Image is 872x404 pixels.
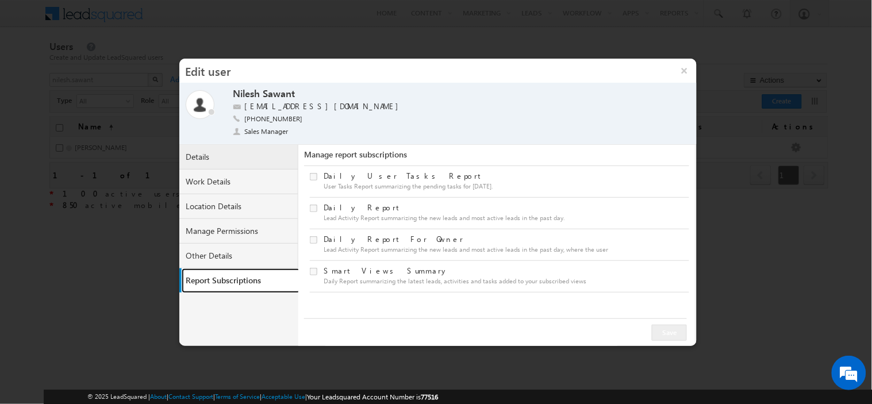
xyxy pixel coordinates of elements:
button: Save [652,325,687,341]
a: Manage Permissions [179,219,299,244]
div: Daily Report summarizing the latest leads, activities and tasks added to your subscribed views [324,276,623,286]
span: Your Leadsquared Account Number is [308,393,439,401]
label: [EMAIL_ADDRESS][DOMAIN_NAME] [244,101,404,112]
div: Daily Report [324,202,623,213]
h3: Edit user [179,59,673,83]
button: × [673,59,697,83]
span: [PHONE_NUMBER] [244,114,302,125]
a: Contact Support [168,393,214,400]
a: Acceptable Use [262,393,306,400]
em: Start Chat [156,317,209,332]
a: Report Subscriptions [182,268,301,293]
div: Manage report subscriptions [304,149,689,166]
div: Chat with us now [60,60,193,75]
a: Details [179,145,299,170]
input: Reports are disabled, Please contact Administrator if needs to be enabled [310,236,317,244]
span: © 2025 LeadSquared | | | | | [87,391,439,402]
input: Reports are disabled, Please contact Administrator if needs to be enabled [310,173,317,180]
div: Minimize live chat window [189,6,216,33]
div: Lead Activity Report summarizing the new leads and most active leads in the past day. [324,213,623,223]
span: 77516 [421,393,439,401]
img: d_60004797649_company_0_60004797649 [20,60,48,75]
input: Reports are disabled, Please contact Administrator if needs to be enabled [310,268,317,275]
div: Daily User Tasks Report [324,171,623,181]
a: Terms of Service [216,393,260,400]
div: Daily Report For Owner [324,234,623,244]
a: Location Details [179,194,299,219]
textarea: Type your message and hit 'Enter' [15,106,210,307]
input: Reports are disabled, Please contact Administrator if needs to be enabled [310,205,317,212]
a: About [150,393,167,400]
div: Lead Activity Report summarizing the new leads and most active leads in the past day, where the user [324,244,623,255]
div: User Tasks Report summarizing the pending tasks for [DATE]. [324,181,623,191]
label: Nilesh [233,87,260,101]
span: Sales Manager [244,126,289,137]
label: Sawant [263,87,295,101]
div: Smart Views Summary [324,266,623,276]
a: Work Details [179,170,299,194]
a: Other Details [179,244,299,268]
